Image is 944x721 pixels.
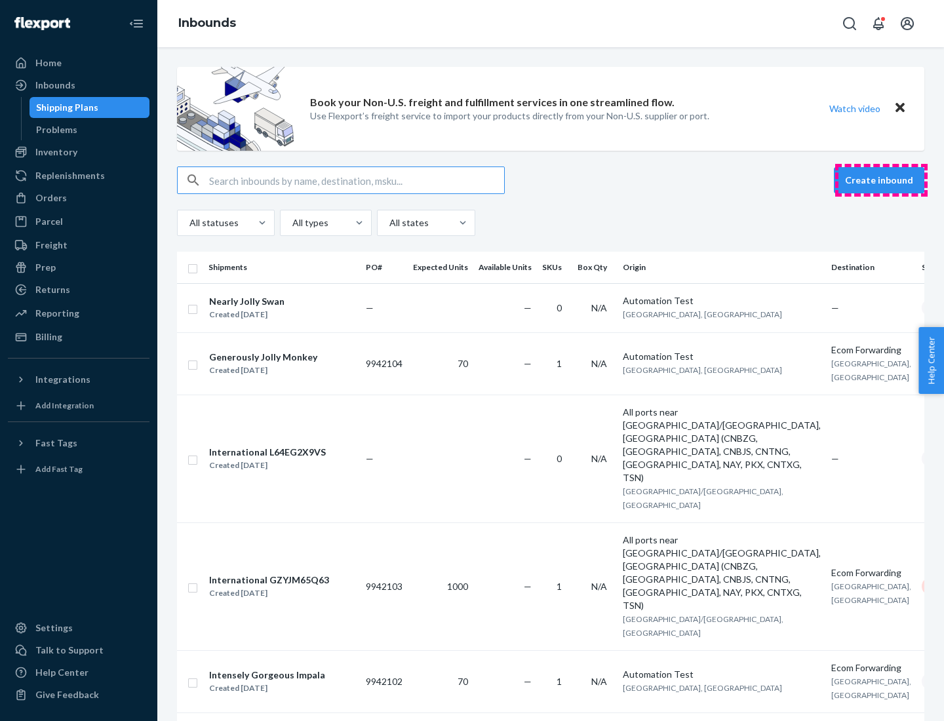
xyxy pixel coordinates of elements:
[35,79,75,92] div: Inbounds
[473,252,537,283] th: Available Units
[203,252,361,283] th: Shipments
[8,187,149,208] a: Orders
[209,167,504,193] input: Search inbounds by name, destination, msku...
[35,283,70,296] div: Returns
[524,581,532,592] span: —
[623,406,821,484] div: All ports near [GEOGRAPHIC_DATA]/[GEOGRAPHIC_DATA], [GEOGRAPHIC_DATA] (CNBZG, [GEOGRAPHIC_DATA], ...
[29,97,150,118] a: Shipping Plans
[524,302,532,313] span: —
[623,350,821,363] div: Automation Test
[831,676,911,700] span: [GEOGRAPHIC_DATA], [GEOGRAPHIC_DATA]
[209,351,317,364] div: Generously Jolly Monkey
[35,239,68,252] div: Freight
[865,10,892,37] button: Open notifications
[8,640,149,661] a: Talk to Support
[557,676,562,687] span: 1
[623,614,783,638] span: [GEOGRAPHIC_DATA]/[GEOGRAPHIC_DATA], [GEOGRAPHIC_DATA]
[8,165,149,186] a: Replenishments
[831,661,911,674] div: Ecom Forwarding
[35,191,67,205] div: Orders
[209,295,285,308] div: Nearly Jolly Swan
[458,676,468,687] span: 70
[557,358,562,369] span: 1
[209,446,326,459] div: International L64EG2X9VS
[623,294,821,307] div: Automation Test
[623,534,821,612] div: All ports near [GEOGRAPHIC_DATA]/[GEOGRAPHIC_DATA], [GEOGRAPHIC_DATA] (CNBZG, [GEOGRAPHIC_DATA], ...
[831,453,839,464] span: —
[35,307,79,320] div: Reporting
[591,453,607,464] span: N/A
[557,302,562,313] span: 0
[188,216,189,229] input: All statuses
[537,252,572,283] th: SKUs
[209,308,285,321] div: Created [DATE]
[36,123,77,136] div: Problems
[831,343,911,357] div: Ecom Forwarding
[366,302,374,313] span: —
[35,261,56,274] div: Prep
[557,581,562,592] span: 1
[209,574,329,587] div: International GZYJM65Q63
[388,216,389,229] input: All states
[623,668,821,681] div: Automation Test
[168,5,246,43] ol: breadcrumbs
[618,252,826,283] th: Origin
[591,302,607,313] span: N/A
[209,669,325,682] div: Intensely Gorgeous Impala
[557,453,562,464] span: 0
[8,459,149,480] a: Add Fast Tag
[209,459,326,472] div: Created [DATE]
[8,211,149,232] a: Parcel
[209,364,317,377] div: Created [DATE]
[209,682,325,695] div: Created [DATE]
[894,10,920,37] button: Open account menu
[826,252,916,283] th: Destination
[35,215,63,228] div: Parcel
[35,688,99,701] div: Give Feedback
[892,99,909,118] button: Close
[458,358,468,369] span: 70
[310,109,709,123] p: Use Flexport’s freight service to import your products directly from your Non-U.S. supplier or port.
[361,252,408,283] th: PO#
[8,142,149,163] a: Inventory
[35,146,77,159] div: Inventory
[918,327,944,394] button: Help Center
[361,332,408,395] td: 9942104
[291,216,292,229] input: All types
[591,676,607,687] span: N/A
[8,662,149,683] a: Help Center
[524,453,532,464] span: —
[8,369,149,390] button: Integrations
[572,252,618,283] th: Box Qty
[310,95,675,110] p: Book your Non-U.S. freight and fulfillment services in one streamlined flow.
[35,56,62,69] div: Home
[8,235,149,256] a: Freight
[8,257,149,278] a: Prep
[8,395,149,416] a: Add Integration
[35,169,105,182] div: Replenishments
[35,400,94,411] div: Add Integration
[36,101,98,114] div: Shipping Plans
[623,486,783,510] span: [GEOGRAPHIC_DATA]/[GEOGRAPHIC_DATA], [GEOGRAPHIC_DATA]
[178,16,236,30] a: Inbounds
[8,303,149,324] a: Reporting
[361,650,408,712] td: 9942102
[8,684,149,705] button: Give Feedback
[831,566,911,579] div: Ecom Forwarding
[29,119,150,140] a: Problems
[14,17,70,30] img: Flexport logo
[8,433,149,454] button: Fast Tags
[8,75,149,96] a: Inbounds
[831,302,839,313] span: —
[35,373,90,386] div: Integrations
[591,581,607,592] span: N/A
[35,463,83,475] div: Add Fast Tag
[35,666,88,679] div: Help Center
[834,167,924,193] button: Create inbound
[366,453,374,464] span: —
[821,99,889,118] button: Watch video
[623,365,782,375] span: [GEOGRAPHIC_DATA], [GEOGRAPHIC_DATA]
[35,437,77,450] div: Fast Tags
[831,359,911,382] span: [GEOGRAPHIC_DATA], [GEOGRAPHIC_DATA]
